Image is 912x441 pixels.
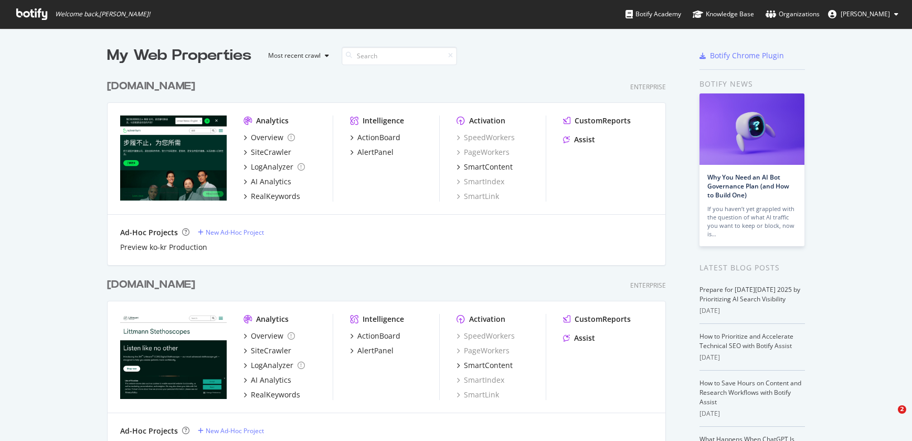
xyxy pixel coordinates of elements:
img: solventum-curiosity.com [120,115,227,201]
a: LogAnalyzer [243,162,305,172]
div: AlertPanel [357,147,394,157]
a: Assist [563,134,595,145]
a: SmartLink [457,390,499,400]
div: Most recent crawl [268,52,321,59]
a: How to Save Hours on Content and Research Workflows with Botify Assist [699,379,801,406]
div: [DATE] [699,353,805,362]
img: www.littmann.com [120,314,227,399]
a: Botify Chrome Plugin [699,50,784,61]
div: Ad-Hoc Projects [120,227,178,238]
a: AlertPanel [350,147,394,157]
a: CustomReports [563,314,631,324]
a: Overview [243,331,295,341]
a: LogAnalyzer [243,360,305,371]
div: ActionBoard [357,331,400,341]
div: CustomReports [575,314,631,324]
a: SpeedWorkers [457,331,515,341]
a: Preview ko-kr Production [120,242,207,253]
div: Activation [469,314,505,324]
div: Assist [574,134,595,145]
div: Botify Chrome Plugin [710,50,784,61]
div: Intelligence [363,314,404,324]
a: PageWorkers [457,147,510,157]
a: AI Analytics [243,176,291,187]
a: How to Prioritize and Accelerate Technical SEO with Botify Assist [699,332,793,350]
div: Knowledge Base [693,9,754,19]
a: SiteCrawler [243,147,291,157]
div: AlertPanel [357,345,394,356]
div: Overview [251,132,283,143]
div: Overview [251,331,283,341]
div: Assist [574,333,595,343]
span: Travis Yano [841,9,890,18]
a: AI Analytics [243,375,291,385]
div: AI Analytics [251,176,291,187]
input: Search [342,47,457,65]
a: New Ad-Hoc Project [198,228,264,237]
a: RealKeywords [243,390,300,400]
a: Prepare for [DATE][DATE] 2025 by Prioritizing AI Search Visibility [699,285,800,303]
a: SiteCrawler [243,345,291,356]
a: New Ad-Hoc Project [198,426,264,435]
a: SmartIndex [457,176,504,187]
a: RealKeywords [243,191,300,202]
div: SiteCrawler [251,147,291,157]
button: Most recent crawl [260,47,333,64]
a: AlertPanel [350,345,394,356]
div: [DATE] [699,306,805,316]
div: New Ad-Hoc Project [206,426,264,435]
div: Botify Academy [625,9,681,19]
div: Organizations [766,9,820,19]
a: SpeedWorkers [457,132,515,143]
div: RealKeywords [251,390,300,400]
iframe: Intercom live chat [876,405,902,430]
a: SmartLink [457,191,499,202]
a: PageWorkers [457,345,510,356]
div: Botify news [699,78,805,90]
div: LogAnalyzer [251,360,293,371]
div: Analytics [256,115,289,126]
a: Why You Need an AI Bot Governance Plan (and How to Build One) [707,173,789,199]
a: Assist [563,333,595,343]
span: 2 [898,405,906,414]
a: CustomReports [563,115,631,126]
div: New Ad-Hoc Project [206,228,264,237]
div: SiteCrawler [251,345,291,356]
div: RealKeywords [251,191,300,202]
a: [DOMAIN_NAME] [107,277,199,292]
a: ActionBoard [350,132,400,143]
button: [PERSON_NAME] [820,6,907,23]
div: Intelligence [363,115,404,126]
div: [DOMAIN_NAME] [107,277,195,292]
div: Enterprise [630,82,666,91]
a: [DOMAIN_NAME] [107,79,199,94]
div: AI Analytics [251,375,291,385]
div: SmartContent [464,162,513,172]
div: Activation [469,115,505,126]
a: Overview [243,132,295,143]
div: Analytics [256,314,289,324]
div: Latest Blog Posts [699,262,805,274]
div: ActionBoard [357,132,400,143]
div: Ad-Hoc Projects [120,426,178,436]
a: SmartContent [457,162,513,172]
a: SmartIndex [457,375,504,385]
div: SmartContent [464,360,513,371]
span: Welcome back, [PERSON_NAME] ! [55,10,150,18]
a: SmartContent [457,360,513,371]
div: If you haven’t yet grappled with the question of what AI traffic you want to keep or block, now is… [707,205,797,238]
div: [DATE] [699,409,805,418]
div: My Web Properties [107,45,251,66]
a: ActionBoard [350,331,400,341]
div: LogAnalyzer [251,162,293,172]
div: [DOMAIN_NAME] [107,79,195,94]
div: CustomReports [575,115,631,126]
